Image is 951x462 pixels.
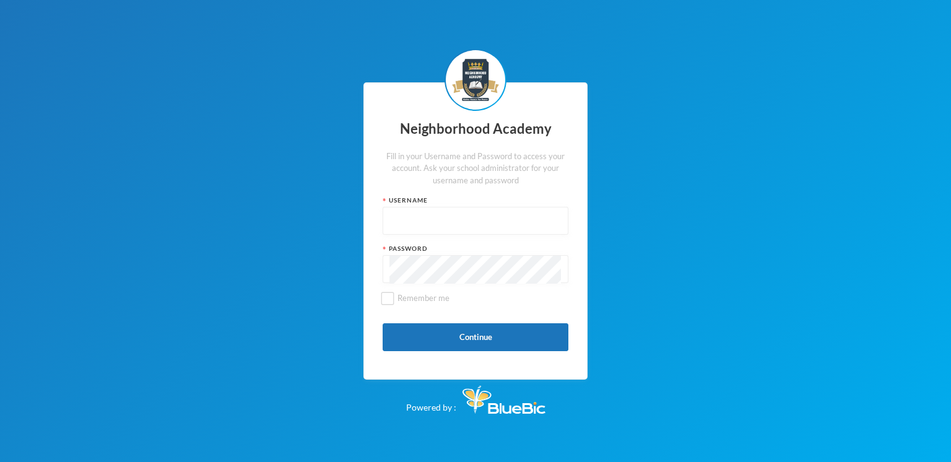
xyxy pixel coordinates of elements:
[383,150,568,187] div: Fill in your Username and Password to access your account. Ask your school administrator for your...
[406,380,545,414] div: Powered by :
[462,386,545,414] img: Bluebic
[393,293,454,303] span: Remember me
[383,323,568,351] button: Continue
[383,244,568,253] div: Password
[383,196,568,205] div: Username
[383,117,568,141] div: Neighborhood Academy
